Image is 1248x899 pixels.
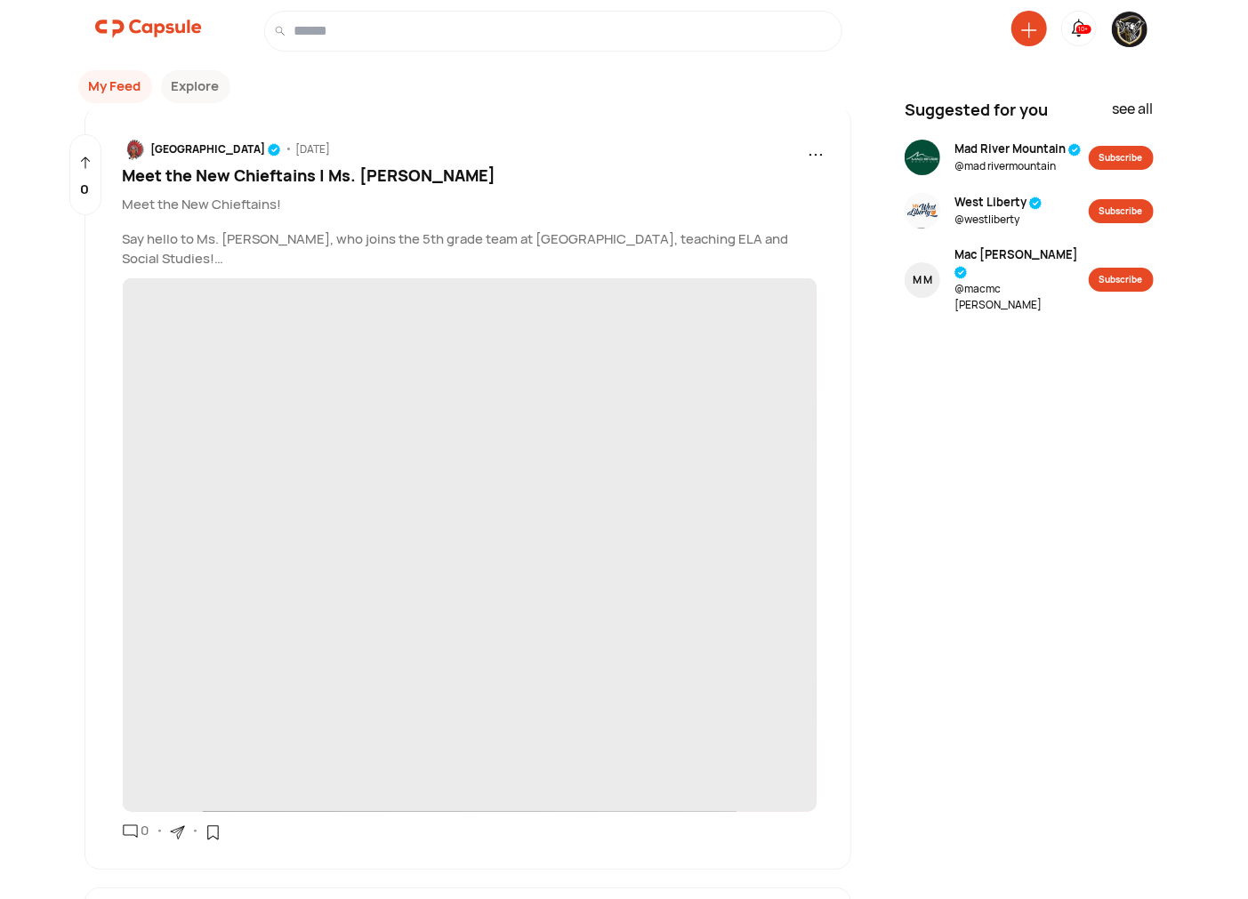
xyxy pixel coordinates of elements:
[905,98,1048,122] span: Suggested for you
[1089,268,1154,292] button: Subscribe
[905,140,940,175] img: resizeImage
[954,266,968,279] img: tick
[95,11,202,46] img: logo
[1076,25,1091,35] div: 10+
[268,143,281,157] img: tick
[95,11,202,52] a: logo
[954,212,1043,228] span: @ westliberty
[1089,146,1154,170] button: Subscribe
[913,272,932,288] div: M M
[78,70,152,103] button: My Feed
[151,141,281,157] div: [GEOGRAPHIC_DATA]
[1068,143,1082,157] img: tick
[808,135,824,162] span: ...
[123,278,817,812] img: resizeImage
[1029,197,1043,210] img: tick
[954,140,1082,158] span: Mad River Mountain
[123,229,825,269] p: Say hello to Ms. [PERSON_NAME], who joins the 5th grade team at [GEOGRAPHIC_DATA], teaching ELA a...
[905,193,940,229] img: resizeImage
[954,158,1082,174] span: @ mad rivermountain
[81,180,90,200] p: 0
[1112,12,1147,47] img: resizeImage
[123,278,817,812] span: ‌
[161,70,230,103] button: Explore
[954,281,1089,313] span: @ macmc [PERSON_NAME]
[954,194,1043,212] span: West Liberty
[123,195,825,215] p: Meet the New Chieftains!
[123,138,145,161] img: resizeImage
[1113,98,1154,129] div: see all
[123,165,496,186] span: Meet the New Chieftains | Ms. [PERSON_NAME]
[138,821,149,841] div: 0
[1089,199,1154,223] button: Subscribe
[296,141,331,157] div: [DATE]
[954,246,1089,281] span: Mac [PERSON_NAME]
